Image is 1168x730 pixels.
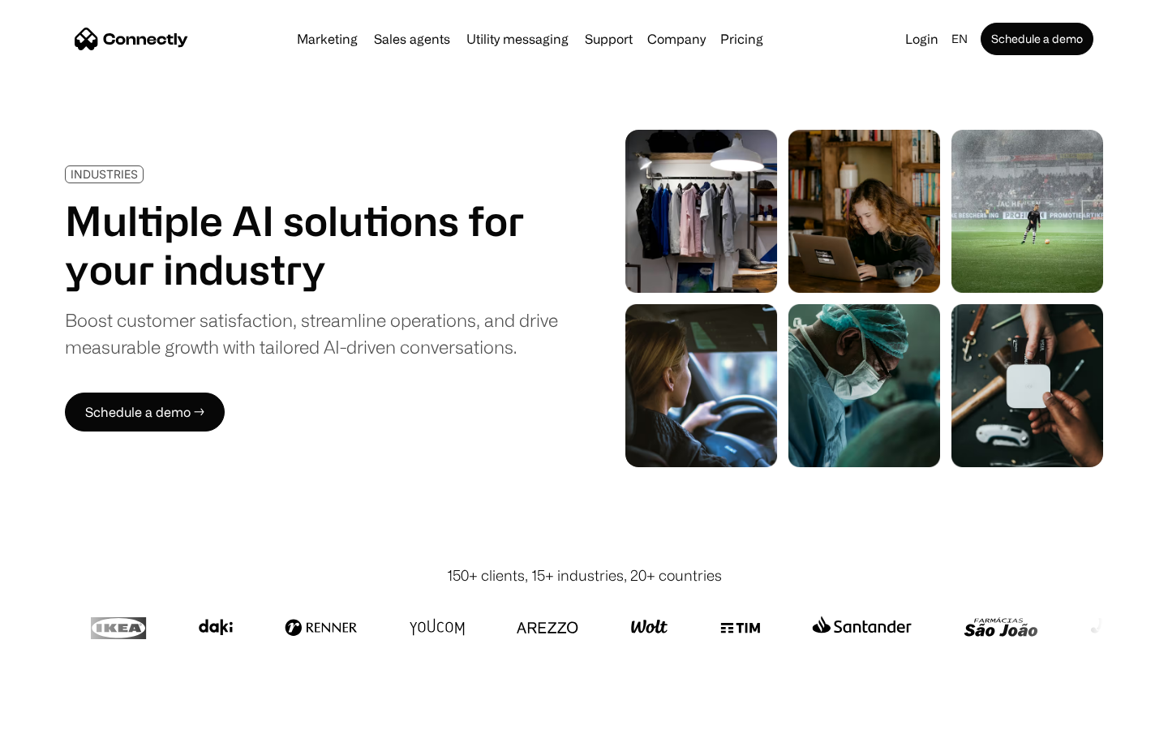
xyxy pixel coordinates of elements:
div: INDUSTRIES [71,168,138,180]
a: Support [578,32,639,45]
div: 150+ clients, 15+ industries, 20+ countries [447,565,722,586]
h1: Multiple AI solutions for your industry [65,196,558,294]
ul: Language list [32,702,97,724]
a: Pricing [714,32,770,45]
a: Schedule a demo [981,23,1093,55]
aside: Language selected: English [16,700,97,724]
a: Marketing [290,32,364,45]
a: Schedule a demo → [65,393,225,432]
div: Company [647,28,706,50]
div: Boost customer satisfaction, streamline operations, and drive measurable growth with tailored AI-... [65,307,558,360]
a: Utility messaging [460,32,575,45]
a: Login [899,28,945,50]
a: Sales agents [367,32,457,45]
div: en [951,28,968,50]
